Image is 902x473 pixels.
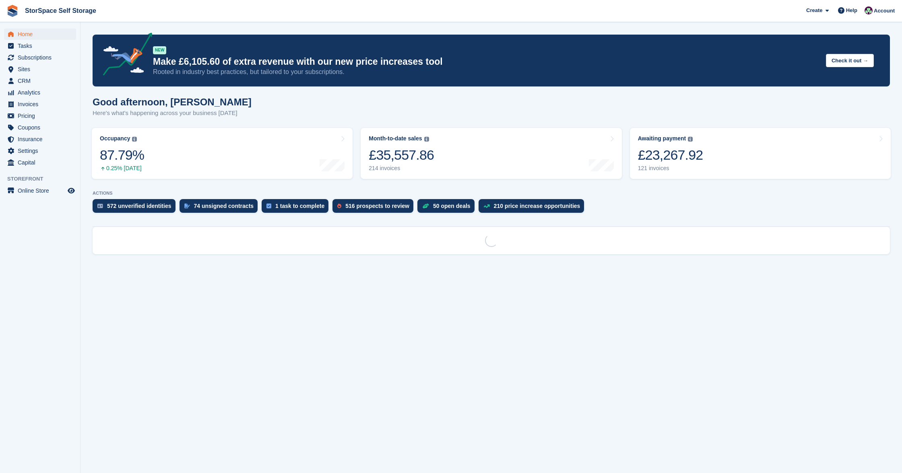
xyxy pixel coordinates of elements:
img: task-75834270c22a3079a89374b754ae025e5fb1db73e45f91037f5363f120a921f8.svg [266,204,271,208]
img: prospect-51fa495bee0391a8d652442698ab0144808aea92771e9ea1ae160a38d050c398.svg [337,204,341,208]
a: 50 open deals [417,199,479,217]
img: icon-info-grey-7440780725fd019a000dd9b08b2336e03edf1995a4989e88bcd33f0948082b44.svg [424,137,429,142]
a: 1 task to complete [262,199,332,217]
a: menu [4,64,76,75]
a: 210 price increase opportunities [479,199,588,217]
a: Awaiting payment £23,267.92 121 invoices [630,128,891,179]
span: Create [806,6,822,14]
span: Pricing [18,110,66,121]
img: icon-info-grey-7440780725fd019a000dd9b08b2336e03edf1995a4989e88bcd33f0948082b44.svg [688,137,693,142]
a: Month-to-date sales £35,557.86 214 invoices [361,128,621,179]
span: Capital [18,157,66,168]
span: Help [846,6,857,14]
span: Insurance [18,134,66,145]
div: 210 price increase opportunities [494,203,580,209]
div: 0.25% [DATE] [100,165,144,172]
a: 572 unverified identities [93,199,180,217]
div: 87.79% [100,147,144,163]
p: Here's what's happening across your business [DATE] [93,109,252,118]
a: menu [4,75,76,86]
img: price-adjustments-announcement-icon-8257ccfd72463d97f412b2fc003d46551f7dbcb40ab6d574587a9cd5c0d94... [96,33,153,78]
a: Occupancy 87.79% 0.25% [DATE] [92,128,353,179]
a: menu [4,157,76,168]
a: menu [4,110,76,121]
div: 1 task to complete [275,203,324,209]
div: 572 unverified identities [107,203,171,209]
div: 74 unsigned contracts [194,203,254,209]
h1: Good afternoon, [PERSON_NAME] [93,97,252,107]
a: StorSpace Self Storage [22,4,99,17]
div: Occupancy [100,135,130,142]
span: Invoices [18,99,66,110]
a: menu [4,40,76,51]
span: Storefront [7,175,80,183]
a: menu [4,52,76,63]
img: stora-icon-8386f47178a22dfd0bd8f6a31ec36ba5ce8667c1dd55bd0f319d3a0aa187defe.svg [6,5,19,17]
a: menu [4,145,76,156]
img: icon-info-grey-7440780725fd019a000dd9b08b2336e03edf1995a4989e88bcd33f0948082b44.svg [132,137,137,142]
img: contract_signature_icon-13c848040528278c33f63329250d36e43548de30e8caae1d1a13099fd9432cc5.svg [184,204,190,208]
span: Online Store [18,185,66,196]
span: CRM [18,75,66,86]
a: menu [4,122,76,133]
a: menu [4,185,76,196]
span: Subscriptions [18,52,66,63]
div: Month-to-date sales [369,135,422,142]
img: Ross Hadlington [865,6,873,14]
div: 50 open deals [433,203,471,209]
a: 74 unsigned contracts [180,199,262,217]
button: Check it out → [826,54,874,67]
a: menu [4,87,76,98]
span: Sites [18,64,66,75]
a: menu [4,99,76,110]
div: NEW [153,46,166,54]
span: Account [874,7,895,15]
span: Tasks [18,40,66,51]
img: price_increase_opportunities-93ffe204e8149a01c8c9dc8f82e8f89637d9d84a8eef4429ea346261dce0b2c0.svg [483,204,490,208]
p: Make £6,105.60 of extra revenue with our new price increases tool [153,56,819,68]
span: Settings [18,145,66,156]
span: Analytics [18,87,66,98]
div: £23,267.92 [638,147,703,163]
a: menu [4,29,76,40]
span: Home [18,29,66,40]
div: 121 invoices [638,165,703,172]
p: ACTIONS [93,191,890,196]
div: 516 prospects to review [345,203,409,209]
div: Awaiting payment [638,135,686,142]
img: deal-1b604bf984904fb50ccaf53a9ad4b4a5d6e5aea283cecdc64d6e3604feb123c2.svg [422,203,429,209]
div: £35,557.86 [369,147,434,163]
p: Rooted in industry best practices, but tailored to your subscriptions. [153,68,819,76]
a: menu [4,134,76,145]
img: verify_identity-adf6edd0f0f0b5bbfe63781bf79b02c33cf7c696d77639b501bdc392416b5a36.svg [97,204,103,208]
a: Preview store [66,186,76,195]
div: 214 invoices [369,165,434,172]
span: Coupons [18,122,66,133]
a: 516 prospects to review [332,199,417,217]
